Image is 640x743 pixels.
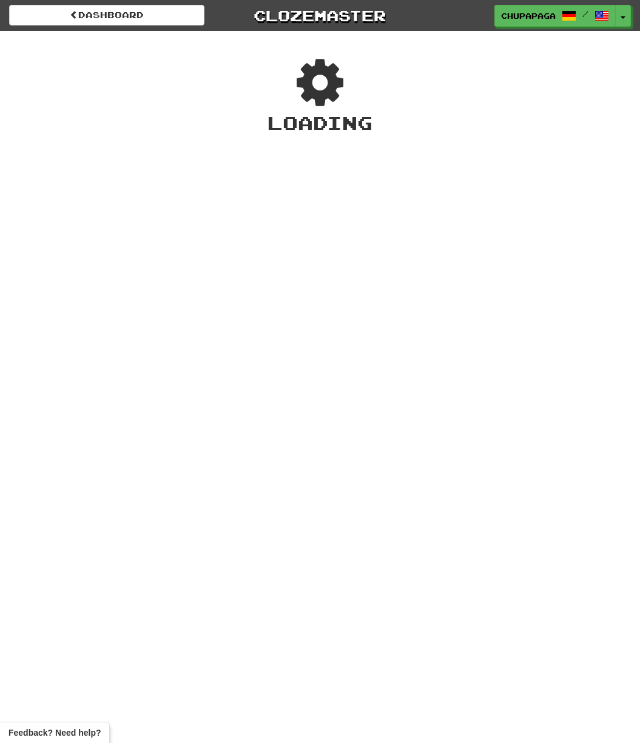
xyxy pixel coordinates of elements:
[494,5,616,27] a: Chupapaga /
[8,727,101,739] span: Open feedback widget
[9,5,204,25] a: Dashboard
[223,5,418,26] a: Clozemaster
[582,10,588,18] span: /
[501,10,556,21] span: Chupapaga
